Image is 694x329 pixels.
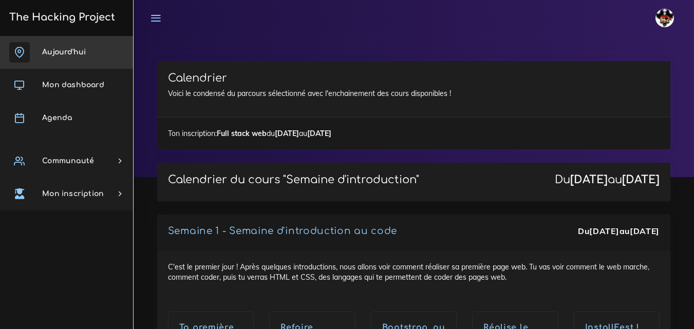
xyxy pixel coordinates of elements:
strong: [DATE] [307,129,331,138]
strong: [DATE] [630,226,660,236]
span: Agenda [42,114,72,122]
h3: The Hacking Project [6,12,115,23]
div: Ton inscription: du au [157,117,670,149]
a: Semaine 1 - Semaine d'introduction au code [168,226,397,236]
p: Calendrier du cours "Semaine d'introduction" [168,173,419,186]
div: Du au [555,173,660,186]
img: avatar [655,9,674,27]
div: Du au [578,225,660,237]
span: Communauté [42,157,94,165]
strong: Full stack web [217,129,267,138]
strong: [DATE] [589,226,619,236]
strong: [DATE] [570,173,608,186]
strong: [DATE] [275,129,299,138]
strong: [DATE] [622,173,660,186]
span: Aujourd'hui [42,48,86,56]
span: Mon dashboard [42,81,104,89]
span: Mon inscription [42,190,104,198]
p: Voici le condensé du parcours sélectionné avec l'enchainement des cours disponibles ! [168,88,660,99]
h3: Calendrier [168,72,660,85]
